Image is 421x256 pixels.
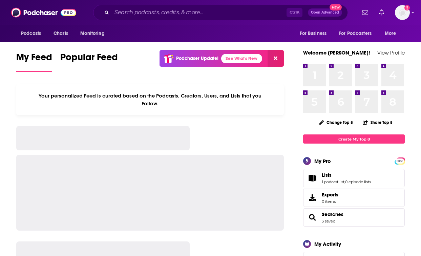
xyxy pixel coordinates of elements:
span: Open Advanced [311,11,339,14]
span: Charts [54,29,68,38]
a: Show notifications dropdown [359,7,371,18]
a: PRO [396,158,404,163]
span: Podcasts [21,29,41,38]
a: 3 saved [322,219,335,223]
a: Exports [303,189,405,207]
button: open menu [16,27,50,40]
span: More [385,29,396,38]
img: User Profile [395,5,410,20]
input: Search podcasts, credits, & more... [112,7,287,18]
a: 1 podcast list [322,179,344,184]
button: Show profile menu [395,5,410,20]
button: open menu [380,27,405,40]
span: Exports [306,193,319,202]
span: Monitoring [80,29,104,38]
button: Change Top 8 [315,118,357,127]
a: Welcome [PERSON_NAME]! [303,49,370,56]
span: My Feed [16,51,52,67]
div: My Pro [314,158,331,164]
span: Logged in as JohnJMudgett [395,5,410,20]
svg: Add a profile image [404,5,410,10]
div: Search podcasts, credits, & more... [93,5,348,20]
p: Podchaser Update! [176,56,218,61]
a: Searches [306,213,319,222]
div: My Activity [314,241,341,247]
span: Lists [322,172,332,178]
img: Podchaser - Follow, Share and Rate Podcasts [11,6,76,19]
span: Ctrl K [287,8,302,17]
span: Exports [322,192,338,198]
span: Popular Feed [60,51,118,67]
a: Create My Top 8 [303,134,405,144]
a: Searches [322,211,343,217]
span: Lists [303,169,405,187]
a: View Profile [377,49,405,56]
span: For Business [300,29,327,38]
button: open menu [335,27,381,40]
a: See What's New [221,54,262,63]
button: Open AdvancedNew [308,8,342,17]
div: Your personalized Feed is curated based on the Podcasts, Creators, Users, and Lists that you Follow. [16,84,284,115]
button: Share Top 8 [362,116,393,129]
span: Searches [303,208,405,227]
a: 0 episode lists [345,179,371,184]
button: open menu [76,27,113,40]
span: New [330,4,342,10]
a: Popular Feed [60,51,118,72]
a: Lists [306,173,319,183]
a: Lists [322,172,371,178]
span: PRO [396,158,404,164]
span: 0 items [322,199,338,204]
button: open menu [295,27,335,40]
a: Charts [49,27,72,40]
a: Show notifications dropdown [376,7,387,18]
a: My Feed [16,51,52,72]
span: For Podcasters [339,29,372,38]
